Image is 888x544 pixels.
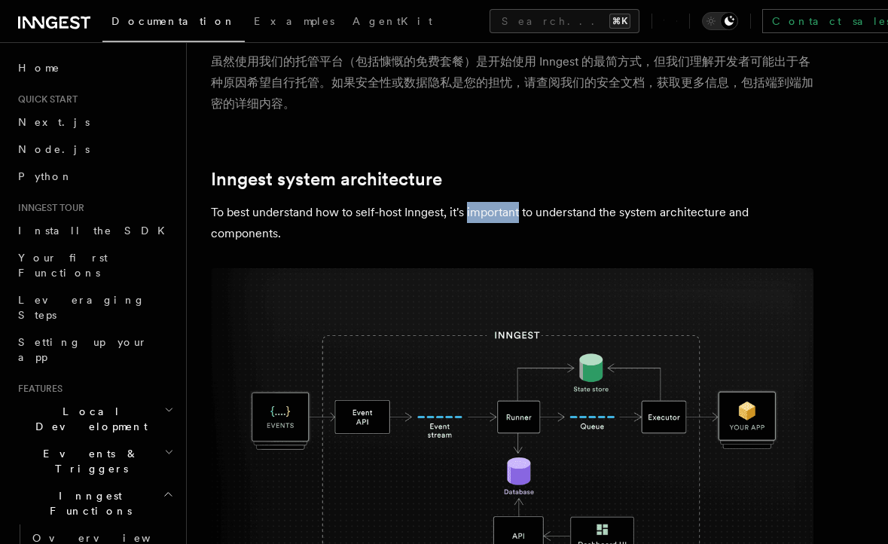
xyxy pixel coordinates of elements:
[18,336,148,363] span: Setting up your app
[18,170,73,182] span: Python
[12,329,177,371] a: Setting up your app
[12,446,164,476] span: Events & Triggers
[32,532,188,544] span: Overview
[12,440,177,482] button: Events & Triggers
[12,244,177,286] a: Your first Functions
[352,15,432,27] span: AgentKit
[12,202,84,214] span: Inngest tour
[111,15,236,27] span: Documentation
[211,202,813,244] p: To best understand how to self-host Inngest, it's important to understand the system architecture...
[12,54,177,81] a: Home
[245,5,343,41] a: Examples
[12,217,177,244] a: Install the SDK
[12,398,177,440] button: Local Development
[490,9,639,33] button: Search...⌘K
[12,163,177,190] a: Python
[702,12,738,30] button: Toggle dark mode
[12,136,177,163] a: Node.js
[12,286,177,329] a: Leveraging Steps
[12,93,78,105] span: Quick start
[12,383,63,395] span: Features
[254,15,334,27] span: Examples
[12,488,163,518] span: Inngest Functions
[12,482,177,524] button: Inngest Functions
[18,60,60,75] span: Home
[12,404,164,434] span: Local Development
[102,5,245,42] a: Documentation
[18,143,90,155] span: Node.js
[12,108,177,136] a: Next.js
[18,225,174,237] span: Install the SDK
[211,54,813,111] font: 虽然使用我们的托管平台（包括慷慨的免费套餐）是开始使用 Inngest 的最简方式，但我们理解开发者可能出于各种原因希望自行托管。如果安全性或数据隐私是您的担忧，请查阅我们的安全文档，获取更多信...
[18,252,108,279] span: Your first Functions
[343,5,441,41] a: AgentKit
[211,169,442,190] a: Inngest system architecture
[18,294,145,321] span: Leveraging Steps
[609,14,630,29] kbd: ⌘K
[18,116,90,128] span: Next.js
